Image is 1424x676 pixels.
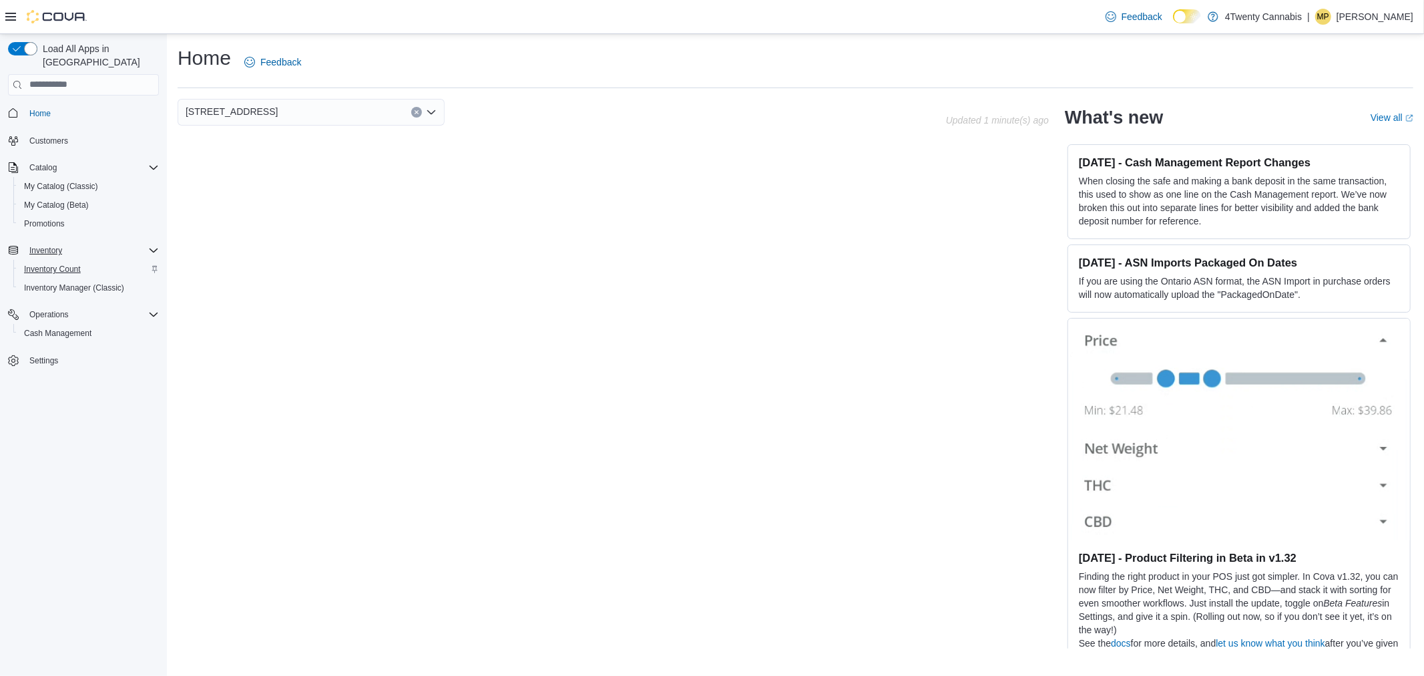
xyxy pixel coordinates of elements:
[1079,275,1399,301] p: If you are using the Ontario ASN format, the ASN Import in purchase orders will now automatically...
[1079,156,1399,169] h3: [DATE] - Cash Management Report Changes
[1122,10,1162,23] span: Feedback
[24,106,56,122] a: Home
[24,353,63,369] a: Settings
[946,115,1049,126] p: Updated 1 minute(s) ago
[29,162,57,173] span: Catalog
[1315,9,1331,25] div: Mary Pennington
[13,177,164,196] button: My Catalog (Classic)
[24,218,65,229] span: Promotions
[1079,256,1399,269] h3: [DATE] - ASN Imports Packaged On Dates
[24,307,74,323] button: Operations
[13,214,164,233] button: Promotions
[24,132,159,149] span: Customers
[1065,107,1163,128] h2: What's new
[19,197,159,213] span: My Catalog (Beta)
[24,200,89,210] span: My Catalog (Beta)
[1405,114,1413,122] svg: External link
[3,305,164,324] button: Operations
[8,98,159,405] nav: Complex example
[29,136,68,146] span: Customers
[19,216,159,232] span: Promotions
[1079,637,1399,663] p: See the for more details, and after you’ve given it a try.
[1079,551,1399,564] h3: [DATE] - Product Filtering in Beta in v1.32
[411,107,422,118] button: Clear input
[3,131,164,150] button: Customers
[19,261,86,277] a: Inventory Count
[3,104,164,123] button: Home
[19,325,97,341] a: Cash Management
[1324,598,1383,609] em: Beta Features
[29,309,69,320] span: Operations
[1111,638,1131,649] a: docs
[24,160,62,176] button: Catalog
[19,261,159,277] span: Inventory Count
[19,216,70,232] a: Promotions
[3,241,164,260] button: Inventory
[13,324,164,343] button: Cash Management
[239,49,306,75] a: Feedback
[24,242,67,259] button: Inventory
[1307,9,1310,25] p: |
[24,264,81,275] span: Inventory Count
[24,242,159,259] span: Inventory
[37,42,159,69] span: Load All Apps in [GEOGRAPHIC_DATA]
[1337,9,1413,25] p: [PERSON_NAME]
[24,181,98,192] span: My Catalog (Classic)
[24,160,159,176] span: Catalog
[24,307,159,323] span: Operations
[19,197,94,213] a: My Catalog (Beta)
[19,178,159,194] span: My Catalog (Classic)
[1079,570,1399,637] p: Finding the right product in your POS just got simpler. In Cova v1.32, you can now filter by Pric...
[1216,638,1325,649] a: let us know what you think
[1173,9,1201,23] input: Dark Mode
[29,355,58,366] span: Settings
[260,55,301,69] span: Feedback
[24,352,159,369] span: Settings
[24,105,159,122] span: Home
[1173,23,1174,24] span: Dark Mode
[186,104,278,120] span: [STREET_ADDRESS]
[24,283,124,293] span: Inventory Manager (Classic)
[24,133,73,149] a: Customers
[3,351,164,370] button: Settings
[3,158,164,177] button: Catalog
[1079,174,1399,228] p: When closing the safe and making a bank deposit in the same transaction, this used to show as one...
[19,178,103,194] a: My Catalog (Classic)
[29,108,51,119] span: Home
[178,45,231,71] h1: Home
[24,328,91,339] span: Cash Management
[13,279,164,297] button: Inventory Manager (Classic)
[13,260,164,279] button: Inventory Count
[13,196,164,214] button: My Catalog (Beta)
[19,325,159,341] span: Cash Management
[1371,112,1413,123] a: View allExternal link
[1100,3,1168,30] a: Feedback
[1317,9,1329,25] span: MP
[19,280,130,296] a: Inventory Manager (Classic)
[29,245,62,256] span: Inventory
[19,280,159,296] span: Inventory Manager (Classic)
[426,107,437,118] button: Open list of options
[1225,9,1302,25] p: 4Twenty Cannabis
[27,10,87,23] img: Cova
